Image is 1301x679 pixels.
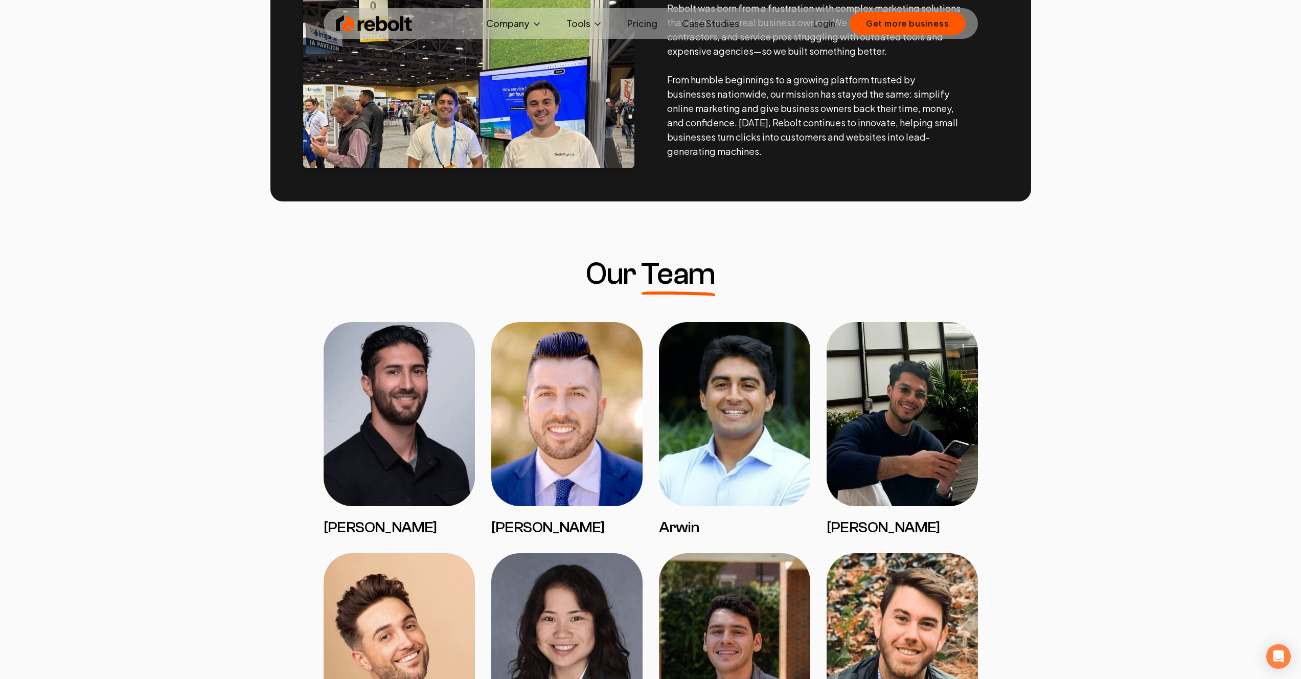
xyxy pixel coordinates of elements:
img: James [324,322,475,506]
p: Rebolt was born from a frustration with complex marketing solutions that didn't serve real busine... [667,1,962,159]
img: Omar [827,322,978,506]
a: Pricing [619,13,666,34]
div: Open Intercom Messenger [1266,644,1291,669]
img: Andrew [491,322,643,506]
a: Login [813,17,835,30]
button: Get more business [850,12,966,35]
img: Rebolt Logo [336,13,413,34]
h3: [PERSON_NAME] [491,518,643,537]
button: Tools [558,13,611,34]
h3: Arwin [659,518,810,537]
button: Company [478,13,550,34]
img: Arwin [659,322,810,506]
h3: [PERSON_NAME] [827,518,978,537]
h3: [PERSON_NAME] [324,518,475,537]
h3: Our [586,259,715,289]
span: Team [641,259,715,289]
a: Case Studies [674,13,747,34]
